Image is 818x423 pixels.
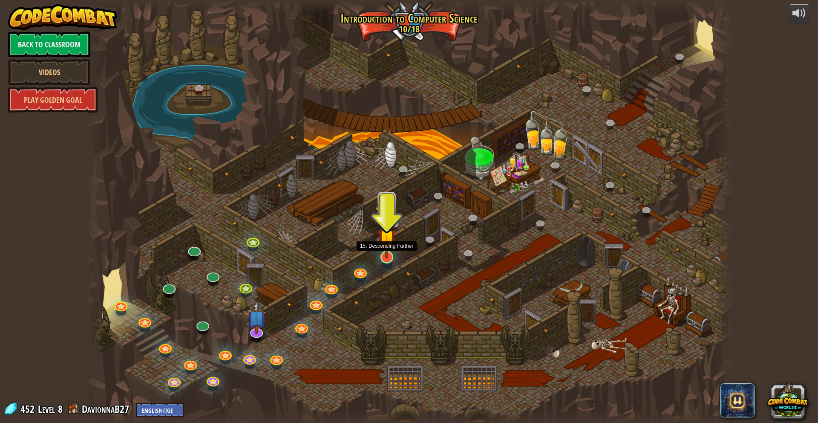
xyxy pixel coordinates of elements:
[789,4,810,24] button: Adjust volume
[38,402,55,416] span: Level
[8,4,117,30] img: CodeCombat - Learn how to code by playing a game
[82,402,132,416] a: DavionnaB27
[8,87,98,113] a: Play Golden Goal
[20,402,37,416] span: 452
[8,59,90,85] a: Videos
[247,301,266,334] img: level-banner-unstarted-subscriber.png
[378,218,395,258] img: level-banner-started.png
[8,32,90,57] a: Back to Classroom
[58,402,63,416] span: 8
